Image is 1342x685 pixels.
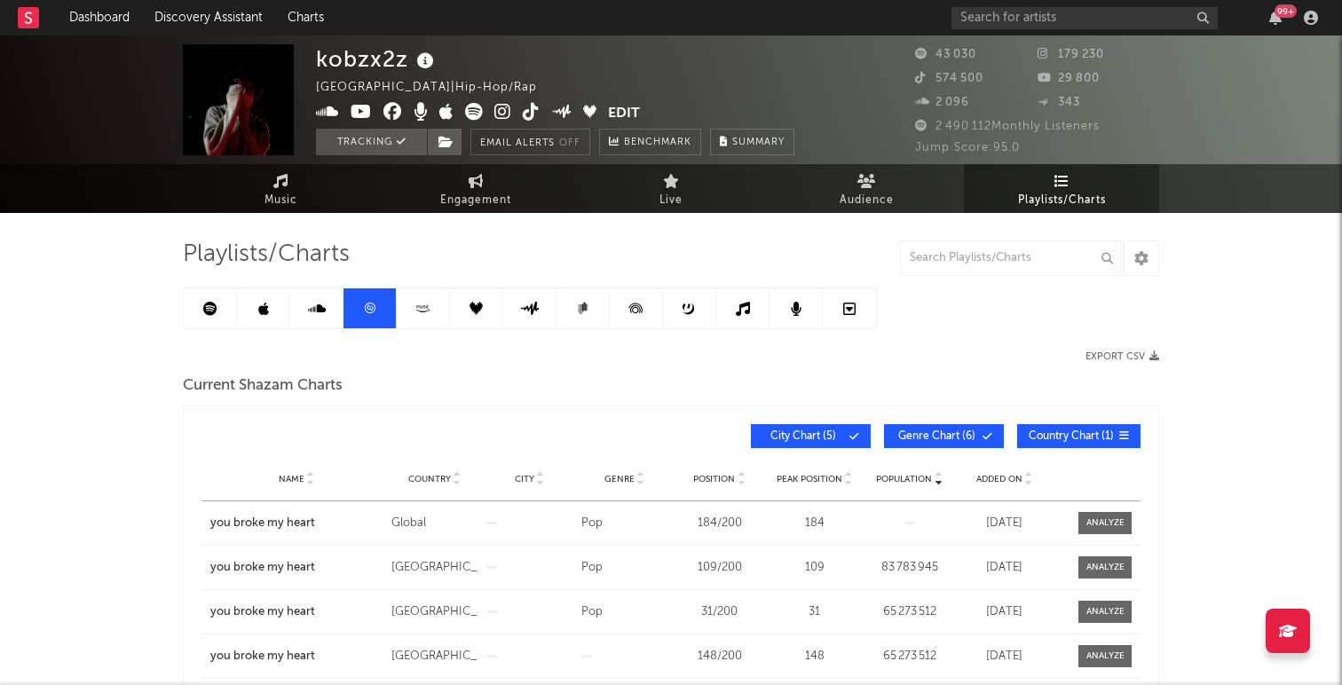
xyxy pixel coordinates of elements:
[915,97,969,108] span: 2 096
[896,431,977,442] span: Genre Chart ( 6 )
[599,129,701,155] a: Benchmark
[771,515,857,532] div: 184
[1038,49,1104,60] span: 179 230
[581,515,667,532] div: Pop
[391,559,478,577] div: [GEOGRAPHIC_DATA]
[183,375,343,397] span: Current Shazam Charts
[732,138,785,147] span: Summary
[884,424,1004,448] button: Genre Chart(6)
[771,559,857,577] div: 109
[866,559,952,577] div: 83 783 945
[771,648,857,665] div: 148
[210,603,383,621] a: you broke my heart
[876,474,932,484] span: Population
[391,603,478,621] div: [GEOGRAPHIC_DATA]
[515,474,534,484] span: City
[915,121,1100,132] span: 2 490 112 Monthly Listeners
[183,164,378,213] a: Music
[391,515,478,532] div: Global
[210,648,383,665] a: you broke my heart
[581,559,667,577] div: Pop
[771,603,857,621] div: 31
[1017,424,1141,448] button: Country Chart(1)
[378,164,573,213] a: Engagement
[866,603,952,621] div: 65 273 512
[976,474,1022,484] span: Added On
[659,190,683,211] span: Live
[693,474,735,484] span: Position
[900,240,1122,276] input: Search Playlists/Charts
[866,648,952,665] div: 65 273 512
[470,129,590,155] button: Email AlertsOff
[1038,73,1100,84] span: 29 800
[676,603,762,621] div: 31 / 200
[964,164,1159,213] a: Playlists/Charts
[624,132,691,154] span: Benchmark
[183,244,350,265] span: Playlists/Charts
[264,190,297,211] span: Music
[1029,431,1114,442] span: Country Chart ( 1 )
[915,142,1020,154] span: Jump Score: 95.0
[951,7,1218,29] input: Search for artists
[210,559,383,577] a: you broke my heart
[1085,351,1159,362] button: Export CSV
[915,49,976,60] span: 43 030
[762,431,844,442] span: City Chart ( 5 )
[408,474,451,484] span: Country
[676,515,762,532] div: 184 / 200
[573,164,769,213] a: Live
[581,603,667,621] div: Pop
[961,559,1047,577] div: [DATE]
[608,103,640,125] button: Edit
[316,77,557,98] div: [GEOGRAPHIC_DATA] | Hip-Hop/Rap
[915,73,983,84] span: 574 500
[316,44,438,74] div: kobzx2z
[1038,97,1080,108] span: 343
[961,515,1047,532] div: [DATE]
[210,515,383,532] a: you broke my heart
[1018,190,1106,211] span: Playlists/Charts
[391,648,478,665] div: [GEOGRAPHIC_DATA]
[769,164,964,213] a: Audience
[440,190,511,211] span: Engagement
[1269,11,1282,25] button: 99+
[961,648,1047,665] div: [DATE]
[710,129,794,155] button: Summary
[559,138,580,148] em: Off
[751,424,871,448] button: City Chart(5)
[279,474,304,484] span: Name
[676,648,762,665] div: 148 / 200
[840,190,894,211] span: Audience
[1275,4,1297,18] div: 99 +
[604,474,635,484] span: Genre
[961,603,1047,621] div: [DATE]
[777,474,842,484] span: Peak Position
[316,129,427,155] button: Tracking
[676,559,762,577] div: 109 / 200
